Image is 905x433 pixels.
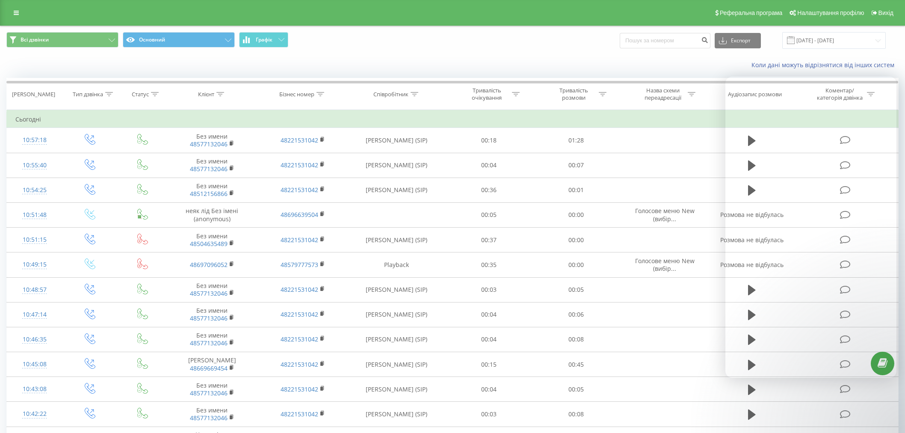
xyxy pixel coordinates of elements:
td: [PERSON_NAME] (SIP) [348,178,445,202]
span: Розмова не відбулась [720,211,784,219]
td: 00:08 [532,327,620,352]
div: 10:57:18 [15,132,54,148]
a: 48221531042 [281,136,318,144]
td: [PERSON_NAME] (SIP) [348,327,445,352]
td: 00:00 [532,228,620,252]
td: 00:08 [532,402,620,427]
div: Співробітник [373,91,408,98]
td: 00:06 [532,302,620,327]
button: Графік [239,32,288,47]
td: 01:28 [532,128,620,153]
a: 48577132046 [190,339,228,347]
td: [PERSON_NAME] (SIP) [348,228,445,252]
input: Пошук за номером [620,33,710,48]
td: 00:05 [445,202,532,227]
td: [PERSON_NAME] (SIP) [348,128,445,153]
td: Без имени [167,302,257,327]
td: 00:04 [445,327,532,352]
div: Клієнт [198,91,214,98]
td: Без имени [167,128,257,153]
td: неяк лід Без імені (anonymous) [167,202,257,227]
a: 48577132046 [190,140,228,148]
td: [PERSON_NAME] (SIP) [348,153,445,178]
span: Голосове меню New (вибір... [635,207,695,222]
div: 10:55:40 [15,157,54,174]
td: 00:05 [532,277,620,302]
span: Всі дзвінки [21,36,49,43]
div: Тривалість очікування [464,87,510,101]
div: 10:48:57 [15,282,54,298]
a: 48577132046 [190,165,228,173]
a: 48696639504 [281,211,318,219]
div: [PERSON_NAME] [12,91,55,98]
span: Налаштування профілю [797,9,864,16]
td: Сьогодні [7,111,899,128]
a: 48221531042 [281,335,318,343]
a: 48697096052 [190,261,228,269]
span: Розмова не відбулась [720,236,784,244]
a: 48577132046 [190,314,228,322]
div: 10:54:25 [15,182,54,199]
a: 48221531042 [281,360,318,368]
span: Голосове меню New (вибір... [635,257,695,273]
td: 00:01 [532,178,620,202]
button: Основний [123,32,235,47]
a: 48221531042 [281,310,318,318]
div: 10:47:14 [15,306,54,323]
button: Експорт [715,33,761,48]
td: 00:15 [445,352,532,377]
div: 10:51:48 [15,207,54,223]
td: [PERSON_NAME] (SIP) [348,302,445,327]
div: Бізнес номер [279,91,314,98]
td: 00:07 [532,153,620,178]
td: Без имени [167,327,257,352]
div: 10:43:08 [15,381,54,397]
td: 00:05 [532,377,620,402]
span: Графік [256,37,272,43]
a: 48221531042 [281,186,318,194]
td: [PERSON_NAME] (SIP) [348,352,445,377]
td: [PERSON_NAME] (SIP) [348,402,445,427]
div: 10:42:22 [15,406,54,422]
td: 00:04 [445,153,532,178]
td: Без имени [167,277,257,302]
td: 00:03 [445,402,532,427]
td: Без имени [167,228,257,252]
td: [PERSON_NAME] (SIP) [348,377,445,402]
td: 00:03 [445,277,532,302]
a: 48579777573 [281,261,318,269]
td: 00:18 [445,128,532,153]
td: 00:00 [532,202,620,227]
div: 10:49:15 [15,256,54,273]
a: 48221531042 [281,161,318,169]
td: 00:37 [445,228,532,252]
div: Назва схеми переадресації [640,87,686,101]
a: Коли дані можуть відрізнятися вiд інших систем [751,61,899,69]
td: Без имени [167,153,257,178]
td: 00:04 [445,377,532,402]
td: 00:36 [445,178,532,202]
span: Реферальна програма [720,9,783,16]
td: 00:00 [532,252,620,277]
div: Статус [132,91,149,98]
td: Без имени [167,377,257,402]
span: Розмова не відбулась [720,261,784,269]
td: 00:04 [445,302,532,327]
a: 48669669454 [190,364,228,372]
div: 10:51:15 [15,231,54,248]
div: Тривалість розмови [551,87,597,101]
div: 10:45:08 [15,356,54,373]
iframe: Intercom live chat [725,77,896,378]
td: [PERSON_NAME] [167,352,257,377]
a: 48577132046 [190,289,228,297]
td: [PERSON_NAME] (SIP) [348,277,445,302]
iframe: Intercom live chat [876,385,896,405]
td: 00:35 [445,252,532,277]
td: Playback [348,252,445,277]
a: 48221531042 [281,385,318,393]
div: Тип дзвінка [73,91,103,98]
td: 00:45 [532,352,620,377]
a: 48577132046 [190,414,228,422]
a: 48504635489 [190,240,228,248]
a: 48512156866 [190,190,228,198]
